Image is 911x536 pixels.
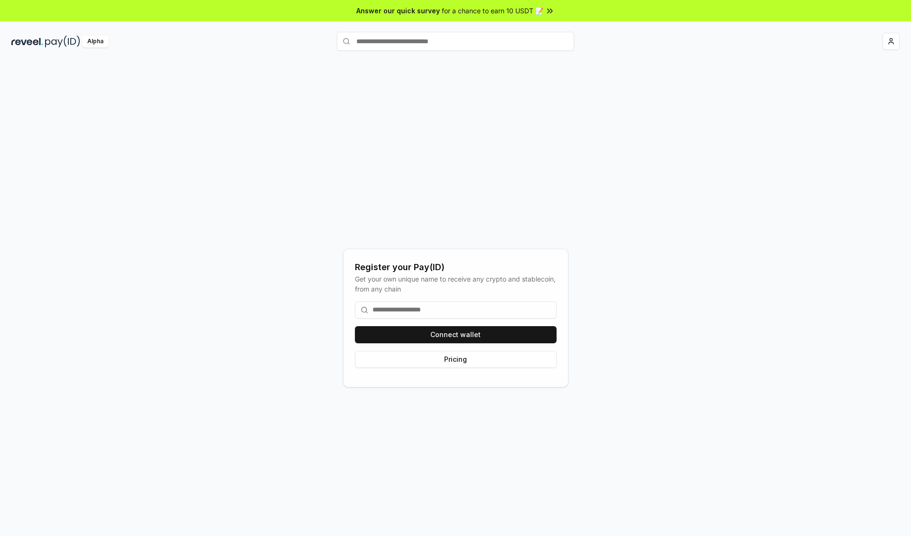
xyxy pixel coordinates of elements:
div: Get your own unique name to receive any crypto and stablecoin, from any chain [355,274,557,294]
span: for a chance to earn 10 USDT 📝 [442,6,543,16]
button: Connect wallet [355,326,557,343]
img: reveel_dark [11,36,43,47]
span: Answer our quick survey [356,6,440,16]
img: pay_id [45,36,80,47]
div: Register your Pay(ID) [355,261,557,274]
button: Pricing [355,351,557,368]
div: Alpha [82,36,109,47]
